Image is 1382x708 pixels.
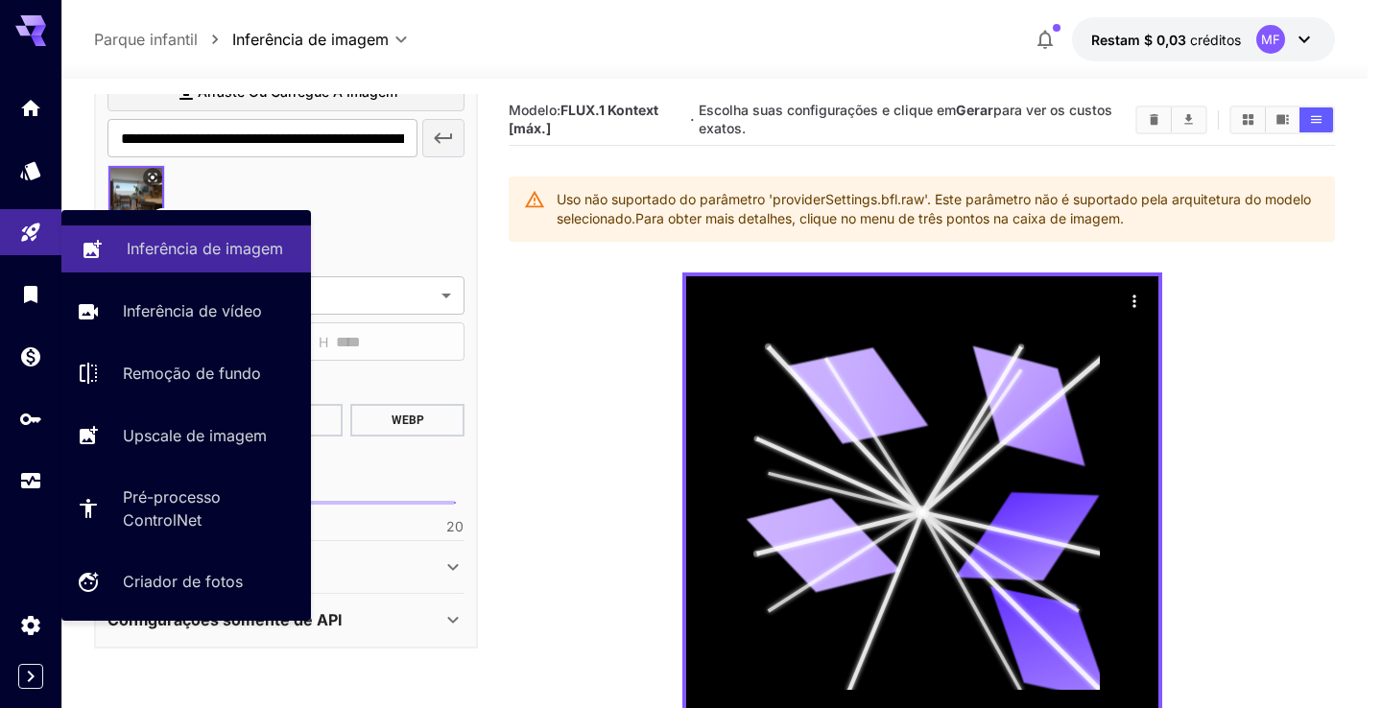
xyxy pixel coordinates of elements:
div: Configurações [19,613,42,637]
div: Parque infantil [19,214,42,238]
font: Inferência de vídeo [123,301,262,320]
div: $ 0,0251 [1091,30,1241,50]
font: créditos [1190,32,1241,48]
nav: migalha de pão [94,28,232,51]
font: Remoção de fundo [123,364,261,383]
font: WEBP [392,413,424,427]
div: Lar [19,96,42,120]
font: 20 [446,518,464,534]
font: Arraste ou carregue a imagem [198,83,397,100]
div: Carteira [19,344,42,368]
font: H [319,334,328,350]
div: Ações [1120,286,1149,315]
a: Pré-processo ControlNet [61,474,311,543]
div: Mostrar imagens em visualização em gradeMostrar imagens na visualização de vídeoMostrar imagens n... [1229,106,1335,134]
font: · [690,110,695,130]
a: Criador de fotos [61,558,311,605]
button: Mostrar imagens na visualização de lista [1299,107,1333,132]
button: $ 0,0251 [1072,17,1335,61]
button: Mostrar imagens na visualização de vídeo [1266,107,1299,132]
font: Pré-processo ControlNet [123,487,221,530]
button: Expandir barra lateral [18,664,43,689]
button: Baixar tudo [1172,107,1205,132]
button: Imagens nítidas [1137,107,1171,132]
a: Remoção de fundo [61,350,311,397]
font: MF [1261,32,1280,47]
div: Modelos [19,158,42,182]
font: Restam $ 0,03 [1091,32,1186,48]
font: Parque infantil [94,30,198,49]
font: Escolha suas configurações e clique em [699,102,956,118]
font: Modelo: [509,102,560,118]
font: FLUX.1 Kontext [máx.] [509,102,658,136]
font: Inferência de imagem [127,239,283,258]
font: Gerar [956,102,993,118]
font: Uso não suportado do parâmetro 'providerSettings.bfl.raw'. Este parâmetro não é suportado pela ar... [557,191,1311,226]
font: Inferência de imagem [232,30,389,49]
a: Inferência de vídeo [61,288,311,335]
font: Para obter mais detalhes, clique no menu de três pontos na caixa de imagem. [635,210,1124,226]
div: Uso [19,469,42,493]
font: Criador de fotos [123,572,243,591]
a: Upscale de imagem [61,412,311,459]
div: Imagens nítidasBaixar tudo [1135,106,1207,134]
a: Inferência de imagem [61,225,311,272]
font: para ver os custos exatos. [699,102,1112,136]
div: Chaves de API [19,407,42,431]
div: Biblioteca [19,282,42,306]
button: Mostrar imagens em visualização em grade [1231,107,1265,132]
font: Upscale de imagem [123,426,267,445]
